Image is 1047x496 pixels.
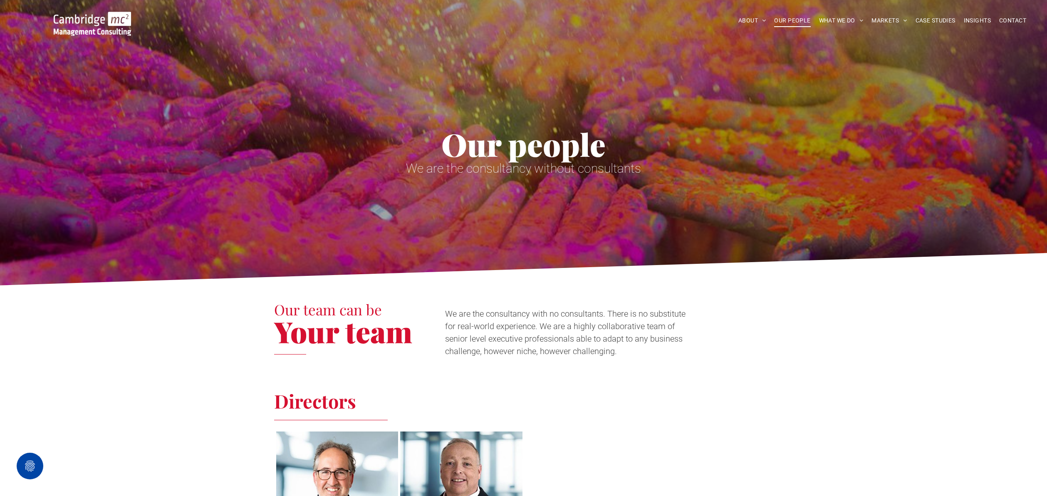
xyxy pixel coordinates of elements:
span: We are the consultancy with no consultants. There is no substitute for real-world experience. We ... [445,309,686,356]
a: CONTACT [995,14,1030,27]
a: ABOUT [734,14,770,27]
span: Your team [274,312,412,351]
span: Our team can be [274,300,382,319]
a: INSIGHTS [960,14,995,27]
span: Directors [274,388,356,413]
a: MARKETS [867,14,911,27]
a: OUR PEOPLE [770,14,814,27]
a: WHAT WE DO [815,14,868,27]
a: CASE STUDIES [911,14,960,27]
span: Our people [441,123,606,165]
img: Go to Homepage [54,12,131,36]
span: We are the consultancy without consultants [406,161,641,176]
a: Your Business Transformed | Cambridge Management Consulting [54,13,131,22]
